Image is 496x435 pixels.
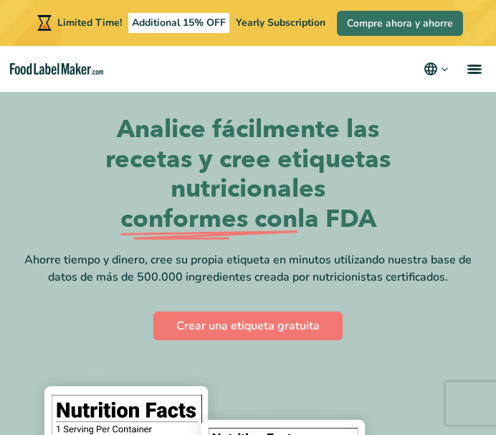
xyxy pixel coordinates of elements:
span: Additional 15% OFF [128,13,229,33]
div: Ahorre tiempo y dinero, cree su propia etiqueta en minutos utilizando nuestra base de datos de má... [23,251,473,286]
a: menu [450,46,496,92]
a: Crear una etiqueta gratuita [153,312,343,340]
span: Yearly Subscription [236,16,325,29]
a: Compre ahora y ahorre [337,11,463,36]
span: Limited Time! [57,16,122,29]
h1: Analice fácilmente las recetas y cree etiquetas nutricionales la FDA [90,115,406,234]
span: conformes con [120,205,297,235]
